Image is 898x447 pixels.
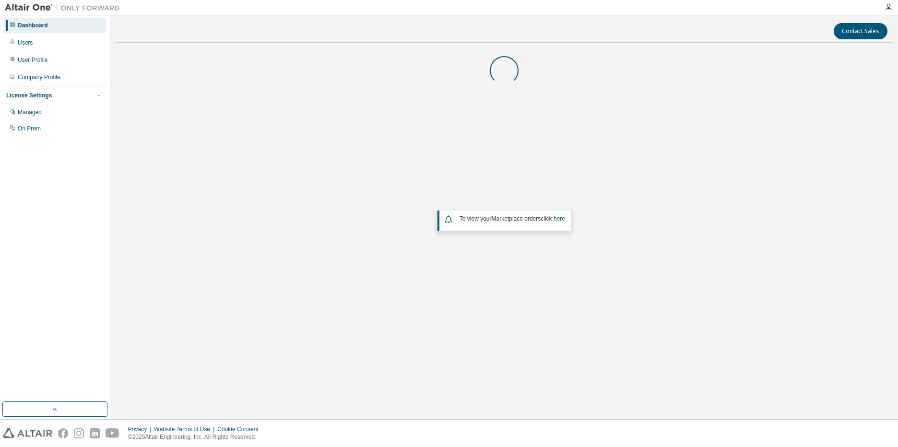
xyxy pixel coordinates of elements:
[18,125,41,132] div: On Prem
[90,428,100,438] img: linkedin.svg
[128,433,264,441] p: © 2025 Altair Engineering, Inc. All Rights Reserved.
[58,428,68,438] img: facebook.svg
[128,425,154,433] div: Privacy
[834,23,887,39] button: Contact Sales
[18,39,33,47] div: Users
[74,428,84,438] img: instagram.svg
[492,215,541,222] em: Marketplace orders
[18,73,60,81] div: Company Profile
[3,428,52,438] img: altair_logo.svg
[154,425,217,433] div: Website Terms of Use
[554,215,565,222] a: here
[106,428,119,438] img: youtube.svg
[6,92,52,99] div: License Settings
[217,425,264,433] div: Cookie Consent
[18,22,48,29] div: Dashboard
[18,108,42,116] div: Managed
[460,215,565,222] span: To view your click
[18,56,48,64] div: User Profile
[5,3,125,12] img: Altair One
